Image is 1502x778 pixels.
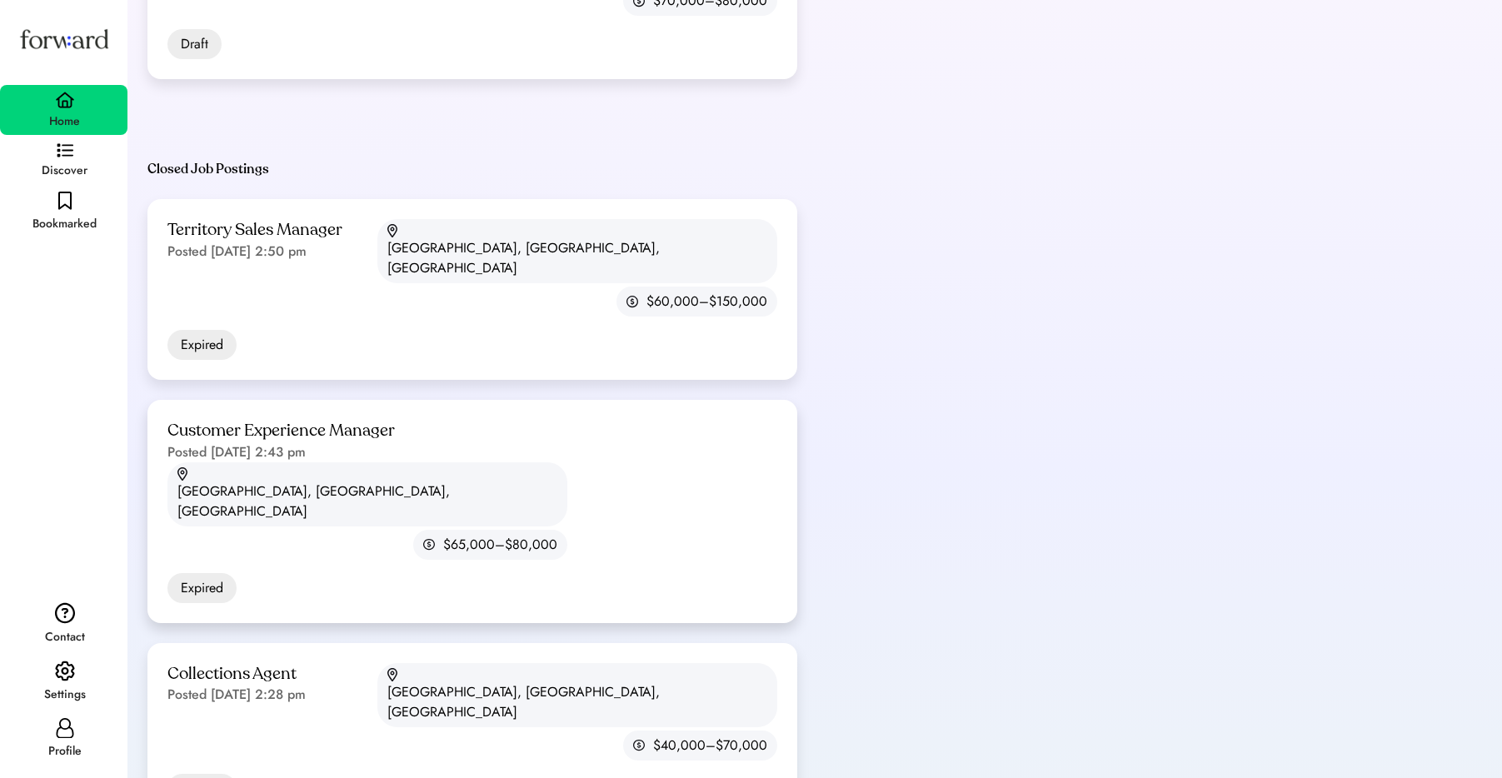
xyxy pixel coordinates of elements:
[32,214,97,234] div: Bookmarked
[167,29,222,59] div: Draft
[49,112,80,132] div: Home
[423,538,435,551] img: money.svg
[177,467,187,481] img: location.svg
[147,159,269,179] div: Closed Job Postings
[167,685,306,705] div: Posted [DATE] 2:28 pm
[167,573,237,603] div: Expired
[167,442,306,462] div: Posted [DATE] 2:43 pm
[57,143,73,158] img: discover.svg
[55,92,75,108] img: home.svg
[653,736,767,756] div: $40,000–$70,000
[646,292,767,312] div: $60,000–$150,000
[633,739,645,752] img: money.svg
[167,330,237,360] div: Expired
[443,535,557,555] div: $65,000–$80,000
[42,161,87,181] div: Discover
[167,663,297,686] div: Collections Agent
[167,219,342,242] div: Territory Sales Manager
[45,627,85,647] div: Contact
[17,13,112,64] img: Forward logo
[48,741,82,761] div: Profile
[167,420,395,442] div: Customer Experience Manager
[387,238,767,278] div: [GEOGRAPHIC_DATA], [GEOGRAPHIC_DATA], [GEOGRAPHIC_DATA]
[58,192,72,211] img: bookmark-black.svg
[387,682,767,722] div: [GEOGRAPHIC_DATA], [GEOGRAPHIC_DATA], [GEOGRAPHIC_DATA]
[626,295,638,308] img: money.svg
[387,668,397,682] img: location.svg
[387,224,397,238] img: location.svg
[44,685,86,705] div: Settings
[167,242,307,262] div: Posted [DATE] 2:50 pm
[55,602,75,624] img: contact.svg
[177,481,557,521] div: [GEOGRAPHIC_DATA], [GEOGRAPHIC_DATA], [GEOGRAPHIC_DATA]
[55,661,75,682] img: settings.svg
